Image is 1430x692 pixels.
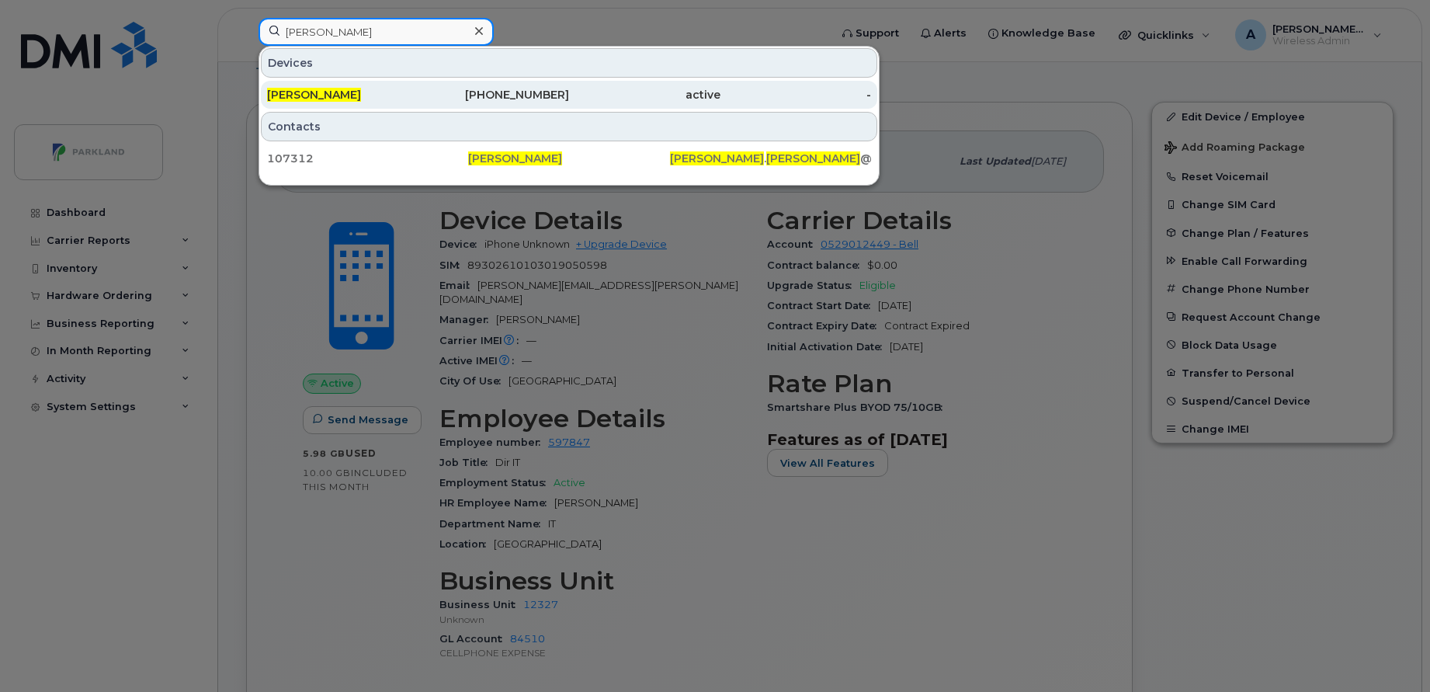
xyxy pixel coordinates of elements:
div: 107312 [267,151,468,166]
div: Contacts [261,112,877,141]
div: . @[DOMAIN_NAME] [670,151,871,166]
a: [PERSON_NAME][PHONE_NUMBER]active- [261,81,877,109]
div: Devices [261,48,877,78]
input: Find something... [259,18,494,46]
span: [PERSON_NAME] [267,88,361,102]
span: [PERSON_NAME] [766,151,860,165]
a: 107312[PERSON_NAME][PERSON_NAME].[PERSON_NAME]@[DOMAIN_NAME] [261,144,877,172]
div: - [720,87,872,103]
span: [PERSON_NAME] [468,151,562,165]
span: [PERSON_NAME] [670,151,764,165]
div: active [569,87,720,103]
div: [PHONE_NUMBER] [418,87,570,103]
